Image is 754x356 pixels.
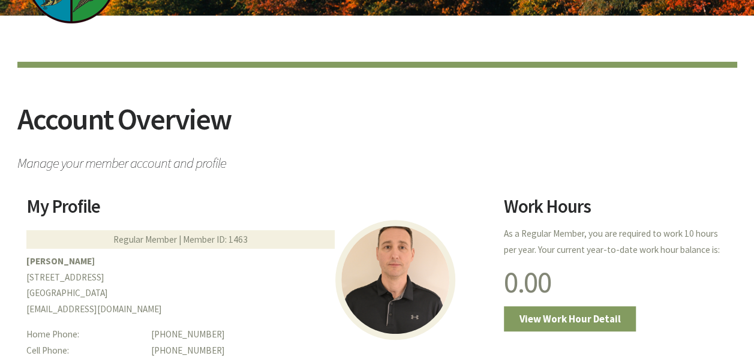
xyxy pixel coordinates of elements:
[504,197,728,225] h2: Work Hours
[26,197,489,225] h2: My Profile
[17,149,737,170] span: Manage your member account and profile
[26,327,142,343] dt: Home Phone
[504,306,636,331] a: View Work Hour Detail
[17,104,737,149] h2: Account Overview
[504,226,728,258] p: As a Regular Member, you are required to work 10 hours per year. Your current year-to-date work h...
[26,254,489,318] p: [STREET_ADDRESS] [GEOGRAPHIC_DATA] [EMAIL_ADDRESS][DOMAIN_NAME]
[151,327,489,343] dd: [PHONE_NUMBER]
[26,255,95,267] b: [PERSON_NAME]
[504,267,728,297] h1: 0.00
[26,230,335,249] div: Regular Member | Member ID: 1463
